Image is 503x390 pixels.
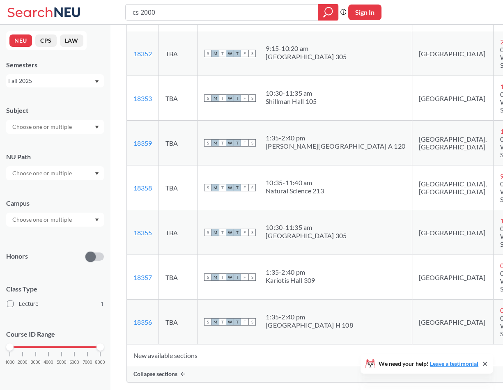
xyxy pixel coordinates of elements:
[266,97,317,106] div: Shillman Hall 105
[412,31,494,76] td: [GEOGRAPHIC_DATA]
[18,360,28,365] span: 2000
[234,50,241,57] span: T
[248,318,256,326] span: S
[412,165,494,210] td: [GEOGRAPHIC_DATA], [GEOGRAPHIC_DATA]
[226,273,234,281] span: W
[219,273,226,281] span: T
[234,139,241,147] span: T
[266,232,347,240] div: [GEOGRAPHIC_DATA] 305
[31,360,41,365] span: 3000
[348,5,381,20] button: Sign In
[204,318,211,326] span: S
[159,165,198,210] td: TBA
[241,229,248,236] span: F
[95,218,99,222] svg: Dropdown arrow
[234,94,241,102] span: T
[6,74,104,87] div: Fall 2025Dropdown arrow
[219,50,226,57] span: T
[241,139,248,147] span: F
[60,34,83,47] button: LAW
[318,4,338,21] div: magnifying glass
[69,360,79,365] span: 6000
[266,179,324,187] div: 10:35 - 11:40 am
[133,370,177,378] span: Collapse sections
[248,50,256,57] span: S
[5,360,15,365] span: 1000
[9,34,32,47] button: NEU
[133,50,152,57] a: 18352
[241,273,248,281] span: F
[248,139,256,147] span: S
[133,94,152,102] a: 18353
[6,252,28,261] p: Honors
[211,273,219,281] span: M
[204,50,211,57] span: S
[266,44,347,53] div: 9:15 - 10:20 am
[8,215,77,225] input: Choose one or multiple
[6,120,104,134] div: Dropdown arrow
[159,121,198,165] td: TBA
[226,50,234,57] span: W
[266,276,315,284] div: Kariotis Hall 309
[133,318,152,326] a: 18356
[412,76,494,121] td: [GEOGRAPHIC_DATA]
[241,184,248,191] span: F
[226,139,234,147] span: W
[6,284,104,294] span: Class Type
[211,139,219,147] span: M
[211,229,219,236] span: M
[6,166,104,180] div: Dropdown arrow
[204,139,211,147] span: S
[95,80,99,83] svg: Dropdown arrow
[248,273,256,281] span: S
[219,184,226,191] span: T
[379,361,478,367] span: We need your help!
[8,168,77,178] input: Choose one or multiple
[266,187,324,195] div: Natural Science 213
[266,134,405,142] div: 1:35 - 2:40 pm
[266,321,353,329] div: [GEOGRAPHIC_DATA] H 108
[241,94,248,102] span: F
[412,121,494,165] td: [GEOGRAPHIC_DATA], [GEOGRAPHIC_DATA]
[430,360,478,367] a: Leave a testimonial
[266,142,405,150] div: [PERSON_NAME][GEOGRAPHIC_DATA] A 120
[412,255,494,300] td: [GEOGRAPHIC_DATA]
[266,268,315,276] div: 1:35 - 2:40 pm
[412,210,494,255] td: [GEOGRAPHIC_DATA]
[44,360,53,365] span: 4000
[6,152,104,161] div: NU Path
[133,229,152,236] a: 18355
[219,139,226,147] span: T
[159,210,198,255] td: TBA
[95,360,105,365] span: 8000
[234,273,241,281] span: T
[266,313,353,321] div: 1:35 - 2:40 pm
[6,330,104,339] p: Course ID Range
[7,298,104,309] label: Lecture
[211,50,219,57] span: M
[248,94,256,102] span: S
[159,76,198,121] td: TBA
[6,60,104,69] div: Semesters
[35,34,57,47] button: CPS
[133,139,152,147] a: 18359
[95,172,99,175] svg: Dropdown arrow
[234,184,241,191] span: T
[204,184,211,191] span: S
[8,76,94,85] div: Fall 2025
[211,184,219,191] span: M
[226,94,234,102] span: W
[204,273,211,281] span: S
[412,300,494,344] td: [GEOGRAPHIC_DATA]
[226,184,234,191] span: W
[6,213,104,227] div: Dropdown arrow
[211,318,219,326] span: M
[133,184,152,192] a: 18358
[266,53,347,61] div: [GEOGRAPHIC_DATA] 305
[211,94,219,102] span: M
[219,318,226,326] span: T
[241,50,248,57] span: F
[266,223,347,232] div: 10:30 - 11:35 am
[226,229,234,236] span: W
[133,273,152,281] a: 18357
